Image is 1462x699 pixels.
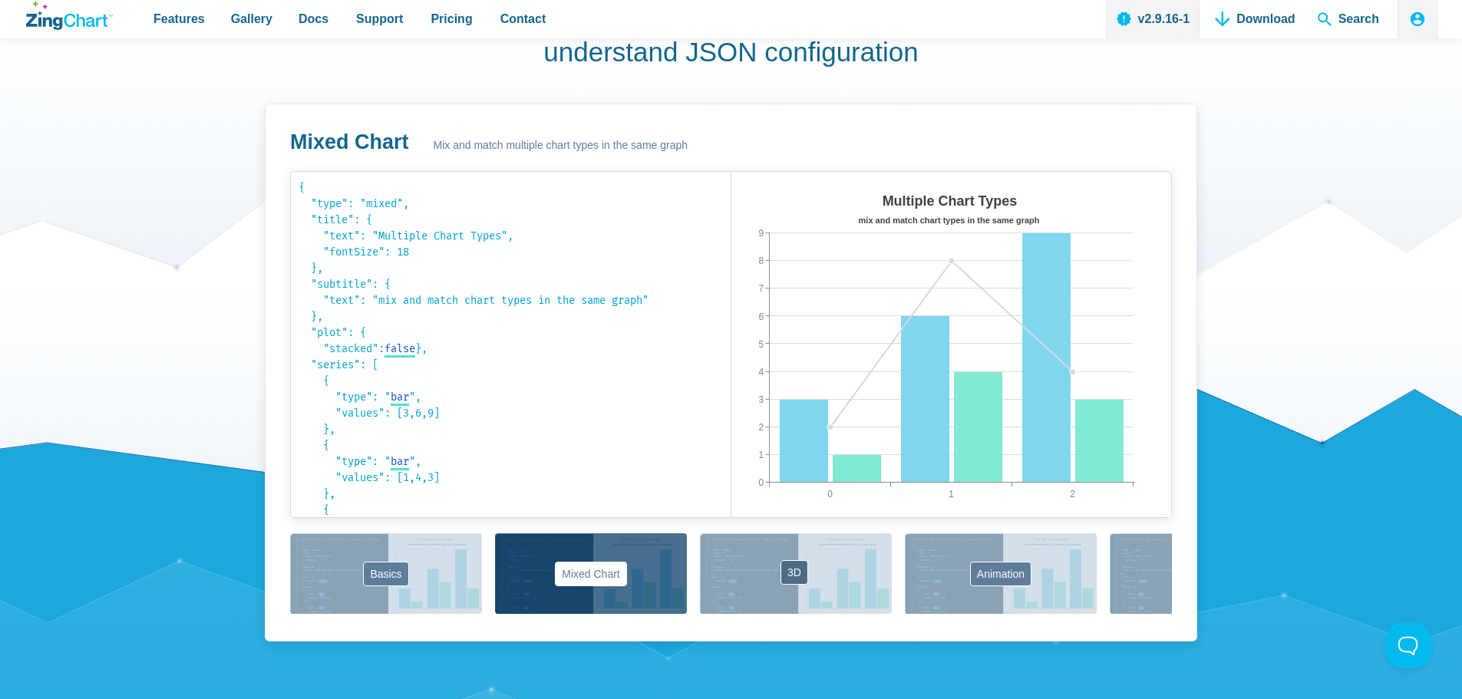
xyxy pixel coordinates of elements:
[434,137,688,155] span: Mix and match multiple chart types in the same graph
[1110,533,1302,614] button: Labels
[299,180,723,509] code: { "type": "mixed", "title": { "text": "Multiple Chart Types", "fontSize": 18 }, "subtitle": { "te...
[495,533,687,614] button: Mixed Chart
[290,129,409,156] h3: Mixed Chart
[356,8,403,29] span: Support
[905,533,1097,614] button: Animation
[1385,622,1431,668] iframe: Toggle Customer Support
[391,391,409,404] span: bar
[384,342,415,355] span: false
[700,533,892,614] button: 3D
[26,2,113,30] a: ZingChart Logo. Click to return to the homepage
[431,8,472,29] span: Pricing
[153,8,205,29] span: Features
[500,8,546,29] span: Contact
[231,8,272,29] span: Gallery
[391,455,409,468] span: bar
[299,8,328,29] span: Docs
[290,533,482,614] button: Basics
